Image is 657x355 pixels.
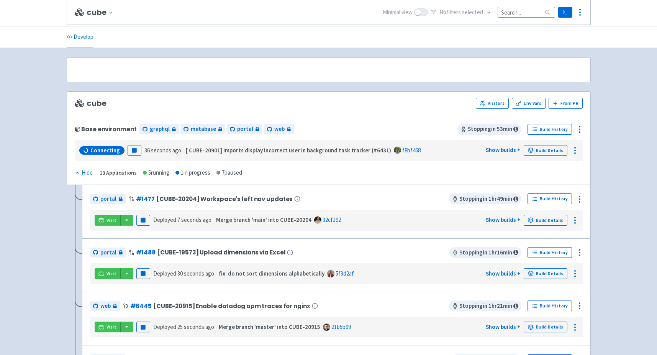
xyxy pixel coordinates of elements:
a: Build Details [524,322,567,332]
span: Deployed [153,270,214,277]
a: Visit [95,322,121,332]
span: web [100,302,111,310]
a: #1477 [136,195,155,203]
div: 5 running [143,168,169,177]
a: Show builds + [486,323,521,330]
button: cube [87,8,116,17]
span: [CUBE-20204] Workspace's left nav updates [156,196,293,202]
span: Stopping in 1 hr 16 min [449,247,521,258]
a: Visitors [476,98,509,109]
strong: fix: do not sort dimensions alphabetically [219,270,324,277]
a: 32cf192 [323,216,341,223]
a: Show builds + [486,146,521,154]
span: Deployed [153,323,214,330]
a: f8bf468 [402,147,421,154]
span: Visit [106,324,116,330]
span: Stopping in 1 hr 21 min [449,301,521,311]
a: metabase [180,124,225,134]
input: Search... [498,7,555,17]
button: Pause [136,322,150,332]
time: 25 seconds ago [177,323,214,330]
a: 21b5b99 [331,323,351,330]
button: Hide [75,168,93,177]
div: 7 paused [216,168,242,177]
a: Build Details [524,268,567,279]
time: 30 seconds ago [177,270,214,277]
strong: Merge branch 'main' into CUBE-20204 [216,216,311,223]
span: Connecting [90,147,120,154]
a: Build History [528,193,572,204]
div: 13 Applications [100,168,137,177]
span: portal [100,248,116,257]
a: portal [90,194,126,204]
strong: Merge branch 'master' into CUBE-20915 [219,323,320,330]
time: 7 seconds ago [177,216,211,223]
time: 36 seconds ago [144,147,181,154]
span: Deployed [153,216,211,223]
strong: [ CUBE-20901] Imports display incorrect user in background task tracker (#6431) [186,147,391,154]
span: [CUBE-20915] Enable datadog apm traces for nginx [153,303,310,309]
a: Develop [67,26,93,48]
div: Base environment [75,126,137,132]
button: Pause [136,268,150,279]
span: graphql [150,125,170,134]
a: web [90,301,120,311]
span: Visit [106,271,116,277]
span: [CUBE-19573] Upload dimensions via Excel [157,249,286,256]
a: Visit [95,268,121,279]
a: Build History [528,247,572,258]
a: #6445 [130,302,152,310]
a: Terminal [558,7,572,18]
a: Visit [95,215,121,226]
a: 5f3d2af [336,270,354,277]
a: Show builds + [486,270,521,277]
a: graphql [139,124,179,134]
span: metabase [191,125,216,134]
span: Visit [106,217,116,223]
span: cube [75,99,106,108]
span: portal [237,125,253,134]
a: Build History [528,301,572,311]
a: web [264,124,294,134]
a: Build History [528,124,572,135]
div: Hide [75,168,93,177]
div: 1 in progress [175,168,210,177]
span: portal [100,195,116,203]
span: selected [462,8,483,16]
span: Stopping in 53 min [457,124,521,135]
span: web [274,125,285,134]
a: Show builds + [486,216,521,223]
span: Minimal view [383,8,413,17]
button: Pause [136,215,150,226]
a: #1488 [136,248,156,256]
a: Env Vars [512,98,546,109]
a: portal [227,124,262,134]
a: portal [90,248,126,258]
a: Build Details [524,215,567,226]
span: No filter s [439,8,483,17]
a: Build Details [524,145,567,156]
span: Stopping in 1 hr 49 min [449,193,521,204]
button: From PR [549,98,583,109]
button: Pause [128,145,141,156]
